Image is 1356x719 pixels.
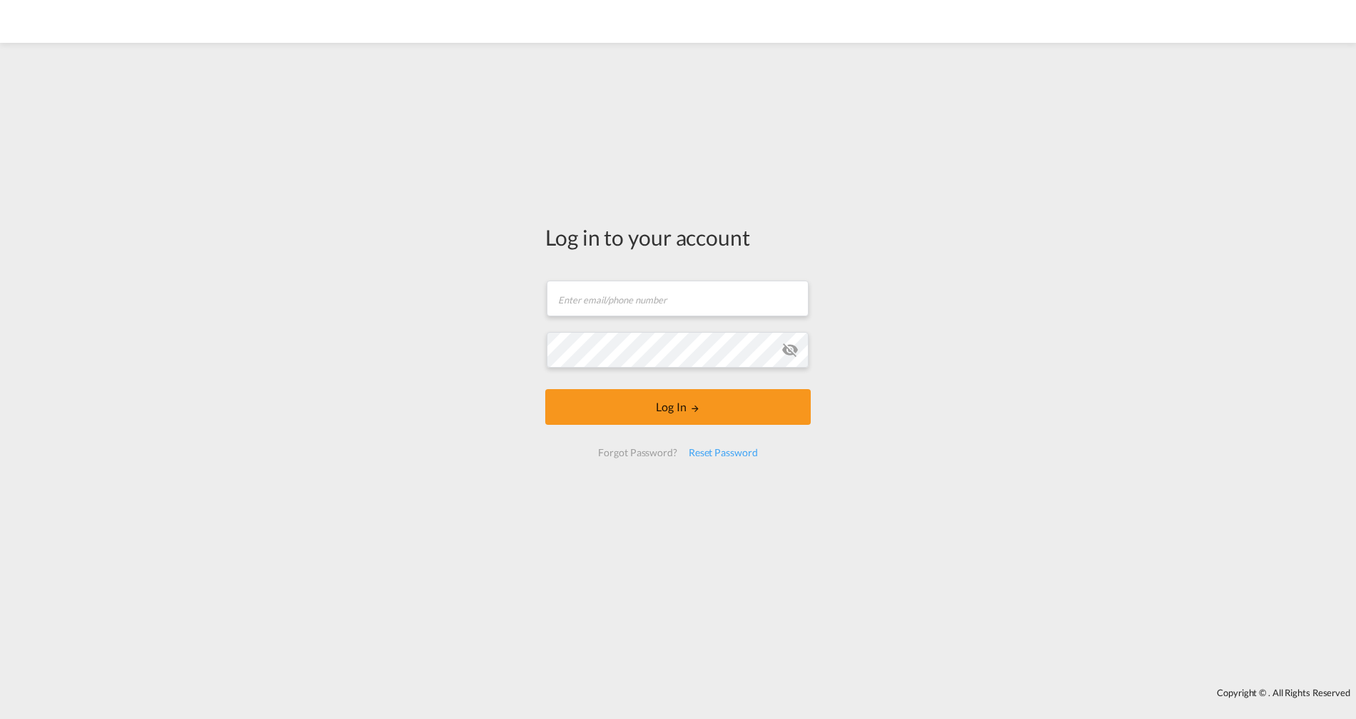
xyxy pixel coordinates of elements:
[683,440,764,466] div: Reset Password
[592,440,682,466] div: Forgot Password?
[781,341,799,358] md-icon: icon-eye-off
[547,281,809,316] input: Enter email/phone number
[545,389,811,425] button: LOGIN
[545,222,811,252] div: Log in to your account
